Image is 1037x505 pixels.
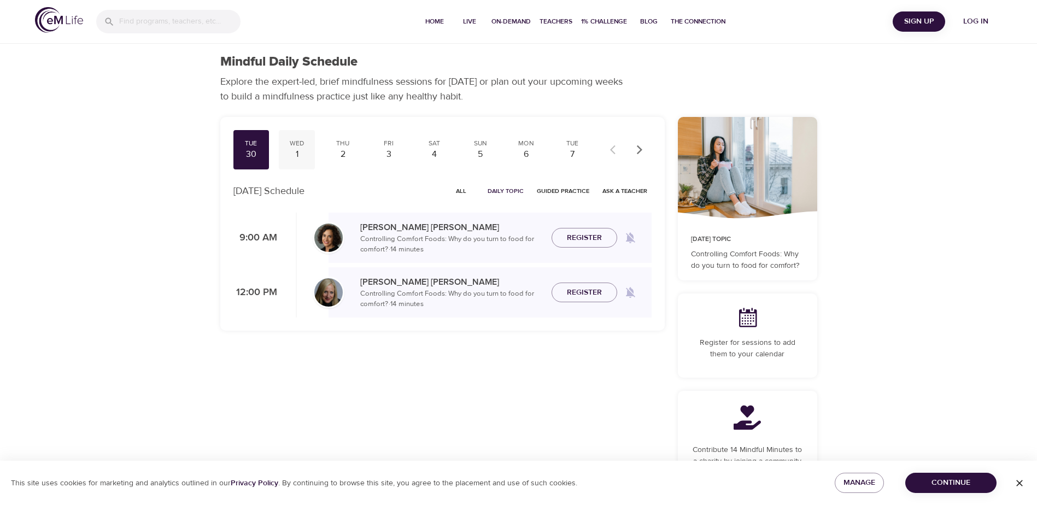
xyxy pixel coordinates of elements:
span: Guided Practice [537,186,589,196]
div: Mon [513,139,540,148]
span: Log in [954,15,998,28]
p: 12:00 PM [233,285,277,300]
button: Daily Topic [483,183,528,199]
button: Manage [835,473,884,493]
span: Live [456,16,483,27]
span: Register [567,231,602,245]
h1: Mindful Daily Schedule [220,54,358,70]
div: Sat [421,139,448,148]
button: Ask a Teacher [598,183,652,199]
button: All [444,183,479,199]
p: Explore the expert-led, brief mindfulness sessions for [DATE] or plan out your upcoming weeks to ... [220,74,630,104]
span: Remind me when a class goes live every Tuesday at 9:00 AM [617,225,643,251]
div: 30 [238,148,265,161]
img: logo [35,7,83,33]
span: Register [567,286,602,300]
div: 6 [513,148,540,161]
div: Tue [238,139,265,148]
span: Manage [843,476,875,490]
span: Teachers [540,16,572,27]
button: Continue [905,473,997,493]
span: Ask a Teacher [602,186,647,196]
div: Tue [559,139,586,148]
span: The Connection [671,16,725,27]
span: 1% Challenge [581,16,627,27]
p: Controlling Comfort Foods: Why do you turn to food for comfort? [691,249,804,272]
div: 7 [559,148,586,161]
button: Sign Up [893,11,945,32]
p: [PERSON_NAME] [PERSON_NAME] [360,221,543,234]
div: Fri [375,139,402,148]
span: Blog [636,16,662,27]
div: Wed [283,139,310,148]
div: 3 [375,148,402,161]
span: Remind me when a class goes live every Tuesday at 12:00 PM [617,279,643,306]
span: Continue [914,476,988,490]
p: Register for sessions to add them to your calendar [691,337,804,360]
div: 1 [283,148,310,161]
p: Controlling Comfort Foods: Why do you turn to food for comfort? · 14 minutes [360,289,543,310]
div: Thu [329,139,356,148]
img: Diane_Renz-min.jpg [314,278,343,307]
button: Guided Practice [532,183,594,199]
div: 4 [421,148,448,161]
p: Controlling Comfort Foods: Why do you turn to food for comfort? · 14 minutes [360,234,543,255]
p: 9:00 AM [233,231,277,245]
p: Contribute 14 Mindful Minutes to a charity by joining a community and completing this program. [691,444,804,479]
a: Privacy Policy [231,478,278,488]
span: Home [421,16,448,27]
img: Ninette_Hupp-min.jpg [314,224,343,252]
span: All [448,186,474,196]
div: Sun [467,139,494,148]
input: Find programs, teachers, etc... [119,10,241,33]
div: 2 [329,148,356,161]
span: Daily Topic [488,186,524,196]
span: On-Demand [491,16,531,27]
p: [PERSON_NAME] [PERSON_NAME] [360,275,543,289]
p: [DATE] Schedule [233,184,304,198]
button: Register [552,228,617,248]
button: Register [552,283,617,303]
button: Log in [950,11,1002,32]
p: [DATE] Topic [691,234,804,244]
span: Sign Up [897,15,941,28]
div: 5 [467,148,494,161]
